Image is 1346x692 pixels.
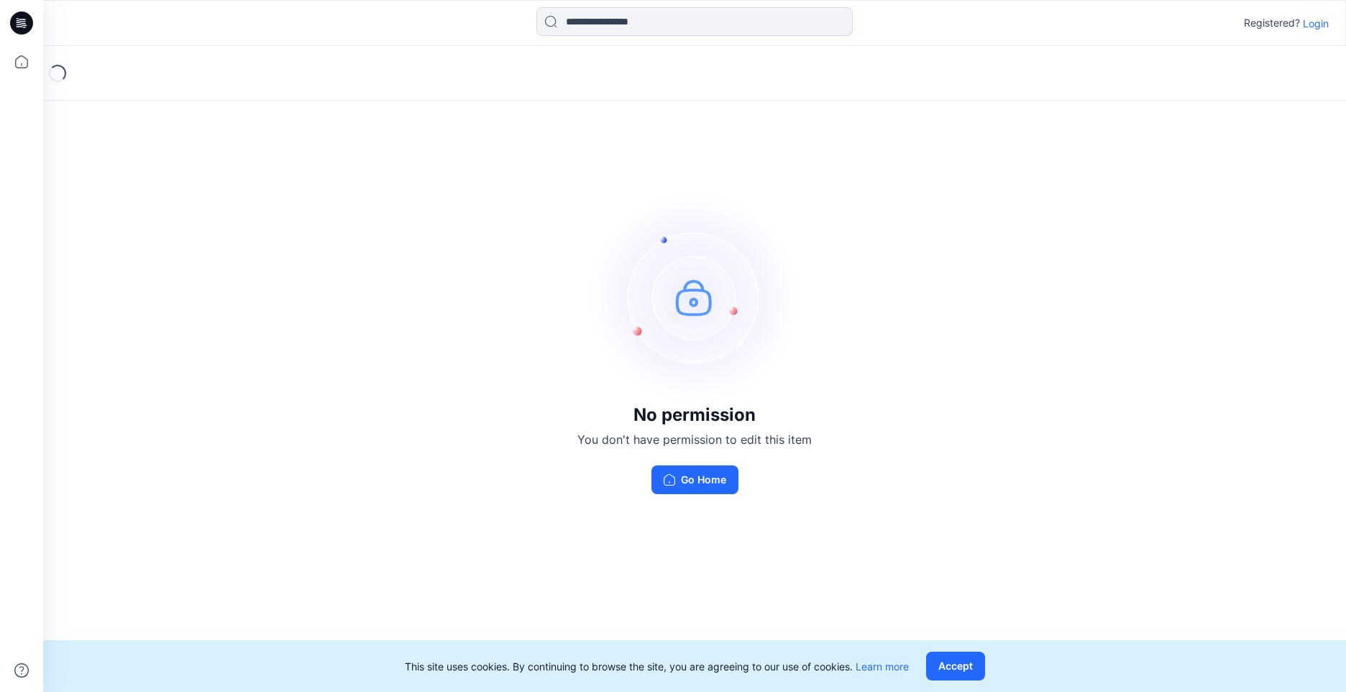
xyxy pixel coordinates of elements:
p: Login [1303,16,1329,31]
p: Registered? [1244,14,1300,32]
button: Go Home [651,465,738,494]
h3: No permission [577,405,812,425]
img: no-perm.svg [587,189,802,405]
p: You don't have permission to edit this item [577,431,812,448]
a: Learn more [856,660,909,673]
button: Accept [926,652,985,680]
p: This site uses cookies. By continuing to browse the site, you are agreeing to our use of cookies. [405,659,909,674]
